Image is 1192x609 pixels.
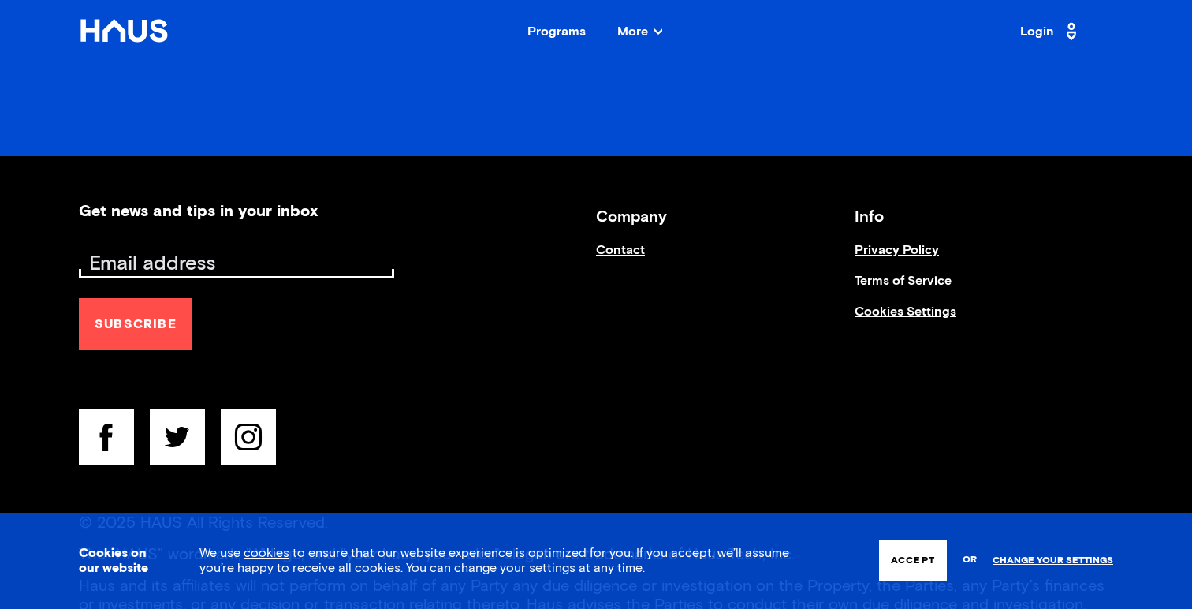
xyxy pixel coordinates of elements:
h3: Info [855,204,1113,231]
span: or [963,547,977,574]
a: Contact [596,243,855,274]
button: Subscribe [79,298,192,350]
a: cookies [244,547,289,559]
a: Terms of Service [855,274,1113,304]
span: More [617,25,662,38]
a: twitter [150,409,205,473]
a: Login [1020,19,1082,44]
a: Change your settings [993,555,1113,566]
input: Email address [83,253,394,275]
a: Privacy Policy [855,243,1113,274]
span: We use to ensure that our website experience is optimized for you. If you accept, we’ll assume yo... [199,547,789,574]
h3: Company [596,204,855,231]
h3: Cookies on our website [79,546,160,576]
a: facebook [79,409,134,473]
a: Programs [527,25,586,38]
button: Accept [879,540,947,581]
h2: Get news and tips in your inbox [79,204,318,219]
a: Cookies Settings [855,304,1113,335]
a: instagram [221,409,276,473]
